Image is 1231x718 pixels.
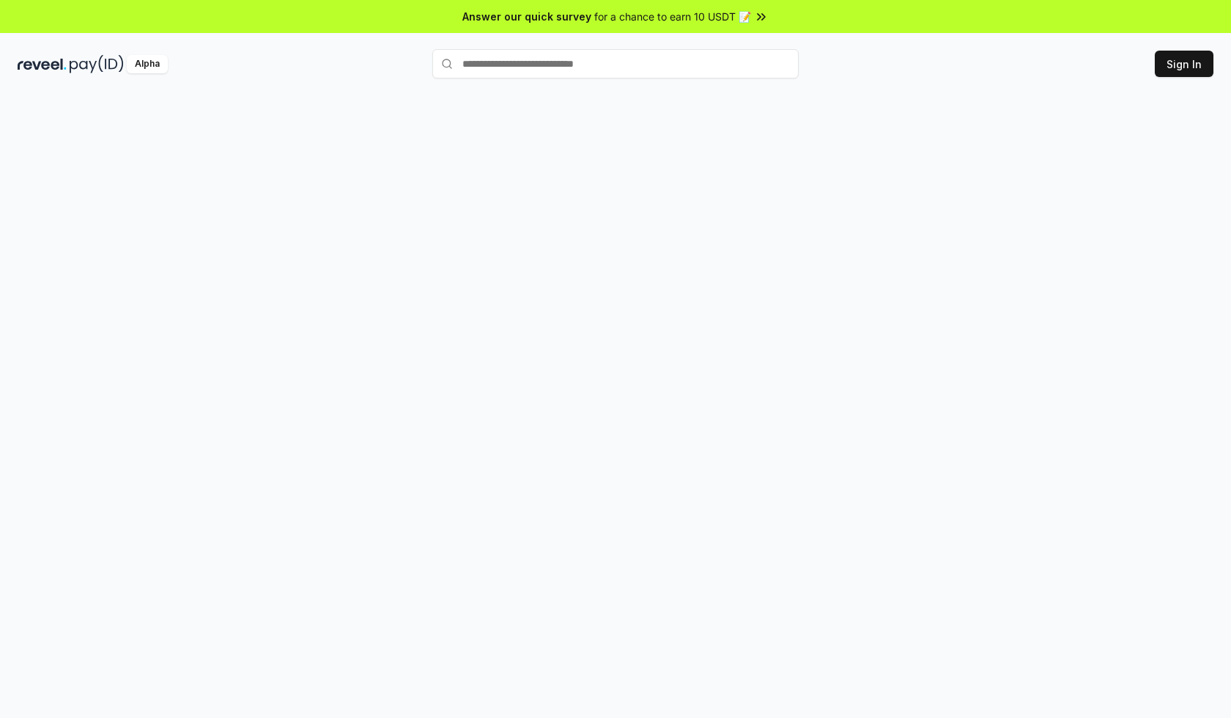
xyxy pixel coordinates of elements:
[18,55,67,73] img: reveel_dark
[594,9,751,24] span: for a chance to earn 10 USDT 📝
[462,9,591,24] span: Answer our quick survey
[1155,51,1213,77] button: Sign In
[127,55,168,73] div: Alpha
[70,55,124,73] img: pay_id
